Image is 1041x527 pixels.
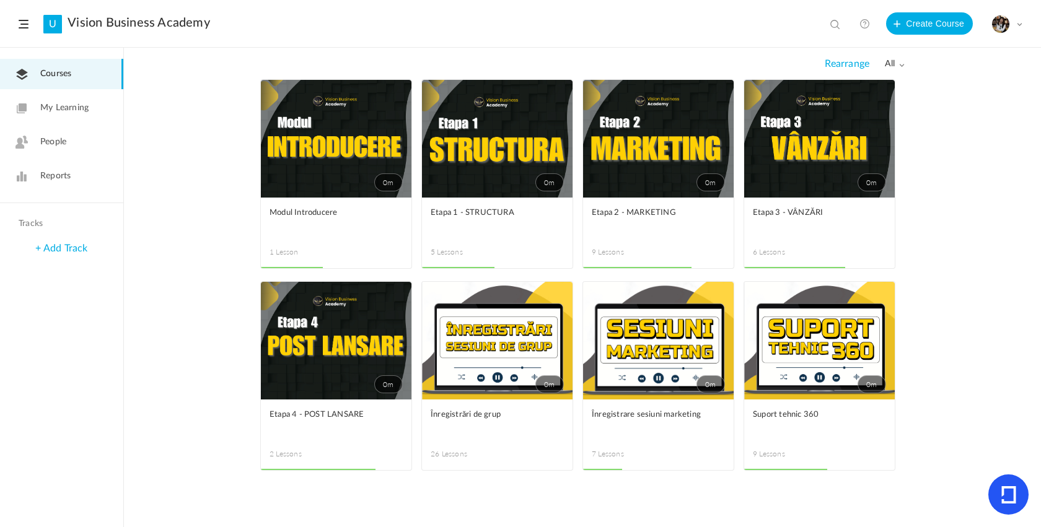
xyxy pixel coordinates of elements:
[592,408,706,422] span: Înregistrare sesiuni marketing
[753,206,867,220] span: Etapa 3 - VÂNZĂRI
[992,15,1009,33] img: tempimagehs7pti.png
[19,219,102,229] h4: Tracks
[858,375,886,393] span: 0m
[431,246,498,258] span: 5 Lessons
[592,408,725,436] a: Înregistrare sesiuni marketing
[583,80,734,198] a: 0m
[40,68,71,81] span: Courses
[431,408,564,436] a: Înregistrări de grup
[270,408,403,436] a: Etapa 4 - POST LANSARE
[753,408,886,436] a: Suport tehnic 360
[592,206,706,220] span: Etapa 2 - MARKETING
[374,375,403,393] span: 0m
[885,59,905,69] span: all
[270,206,403,234] a: Modul Introducere
[261,282,411,399] a: 0m
[753,246,820,258] span: 6 Lessons
[753,206,886,234] a: Etapa 3 - VÂNZĂRI
[753,448,820,459] span: 9 Lessons
[422,80,573,198] a: 0m
[270,448,336,459] span: 2 Lessons
[270,206,384,220] span: Modul Introducere
[696,173,725,191] span: 0m
[431,408,545,422] span: Înregistrări de grup
[535,375,564,393] span: 0m
[592,206,725,234] a: Etapa 2 - MARKETING
[68,15,210,30] a: Vision Business Academy
[431,206,564,234] a: Etapa 1 - STRUCTURA
[583,282,734,399] a: 0m
[422,282,573,399] a: 0m
[744,282,895,399] a: 0m
[858,173,886,191] span: 0m
[40,136,66,149] span: People
[40,170,71,183] span: Reports
[744,80,895,198] a: 0m
[431,448,498,459] span: 26 Lessons
[270,408,384,422] span: Etapa 4 - POST LANSARE
[35,243,87,253] a: + Add Track
[592,448,659,459] span: 7 Lessons
[696,375,725,393] span: 0m
[40,102,89,115] span: My Learning
[825,58,869,70] span: Rearrange
[431,206,545,220] span: Etapa 1 - STRUCTURA
[535,173,564,191] span: 0m
[43,15,62,33] a: U
[886,12,973,35] button: Create Course
[261,80,411,198] a: 0m
[374,173,403,191] span: 0m
[270,246,336,258] span: 1 Lesson
[592,246,659,258] span: 9 Lessons
[753,408,867,422] span: Suport tehnic 360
